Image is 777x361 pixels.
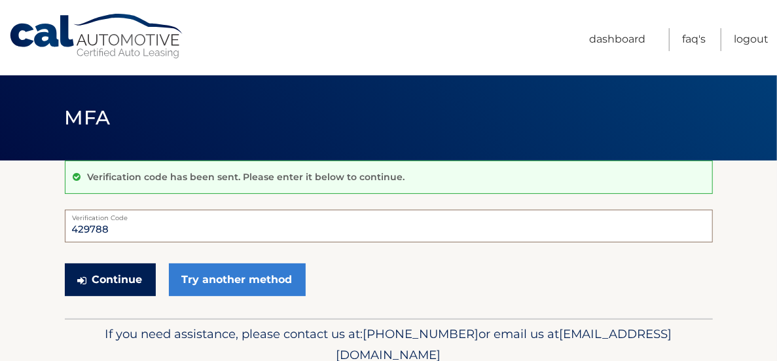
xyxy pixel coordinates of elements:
a: Dashboard [589,28,645,51]
a: Logout [734,28,768,51]
span: MFA [65,105,111,130]
label: Verification Code [65,210,713,220]
a: FAQ's [682,28,706,51]
input: Verification Code [65,210,713,242]
a: Cal Automotive [9,13,185,60]
a: Try another method [169,263,306,296]
button: Continue [65,263,156,296]
p: Verification code has been sent. Please enter it below to continue. [88,171,405,183]
span: [PHONE_NUMBER] [363,326,479,341]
